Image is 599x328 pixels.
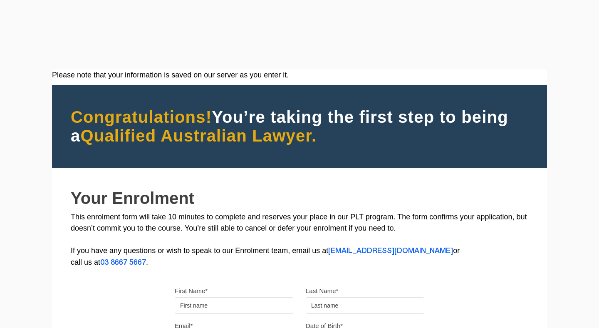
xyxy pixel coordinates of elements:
[52,70,547,81] div: Please note that your information is saved on our server as you enter it.
[100,259,146,266] a: 03 8667 5667
[175,287,208,295] label: First Name*
[306,287,338,295] label: Last Name*
[328,248,453,254] a: [EMAIL_ADDRESS][DOMAIN_NAME]
[80,127,317,145] span: Qualified Australian Lawyer.
[71,211,528,268] p: This enrolment form will take 10 minutes to complete and reserves your place in our PLT program. ...
[71,108,212,126] span: Congratulations!
[71,108,528,145] h2: You’re taking the first step to being a
[306,297,424,314] input: Last name
[71,189,528,207] h2: Your Enrolment
[175,297,293,314] input: First name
